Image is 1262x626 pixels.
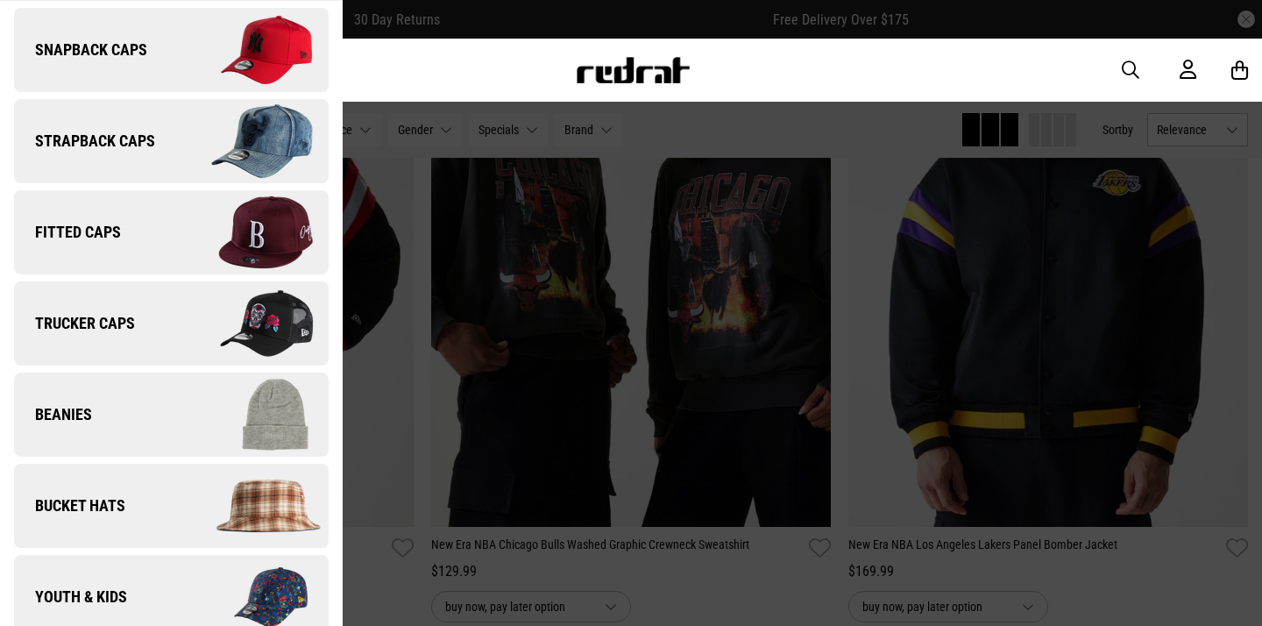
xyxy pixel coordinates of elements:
[14,222,121,243] span: Fitted Caps
[14,190,329,274] a: Fitted Caps Company
[171,6,328,94] img: Company
[14,464,329,548] a: Bucket Hats Company
[14,99,329,183] a: Strapback Caps Company
[14,281,329,366] a: Trucker Caps Company
[171,97,328,185] img: Company
[575,57,691,83] img: Redrat logo
[14,495,125,516] span: Bucket Hats
[171,371,328,459] img: Company
[171,280,328,367] img: Company
[14,8,329,92] a: Snapback Caps Company
[14,587,127,608] span: Youth & Kids
[14,39,147,60] span: Snapback Caps
[171,189,328,276] img: Company
[14,131,155,152] span: Strapback Caps
[14,7,67,60] button: Open LiveChat chat widget
[14,373,329,457] a: Beanies Company
[14,404,92,425] span: Beanies
[171,462,328,550] img: Company
[14,313,135,334] span: Trucker Caps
